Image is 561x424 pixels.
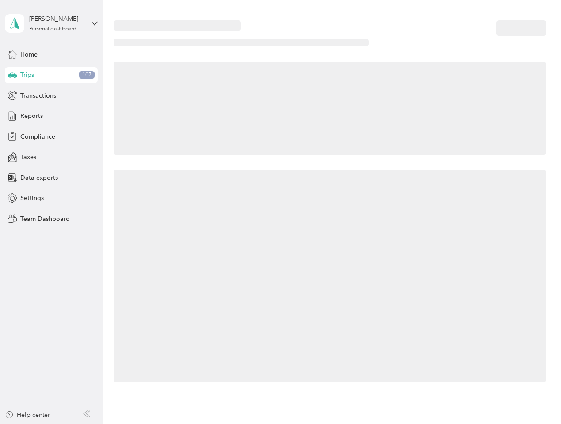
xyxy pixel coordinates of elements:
[511,375,561,424] iframe: Everlance-gr Chat Button Frame
[29,26,76,32] div: Personal dashboard
[20,132,55,141] span: Compliance
[20,91,56,100] span: Transactions
[29,14,84,23] div: [PERSON_NAME]
[20,214,70,223] span: Team Dashboard
[20,173,58,182] span: Data exports
[20,50,38,59] span: Home
[5,410,50,420] button: Help center
[20,70,34,79] span: Trips
[20,152,36,162] span: Taxes
[20,193,44,203] span: Settings
[79,71,95,79] span: 107
[20,111,43,121] span: Reports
